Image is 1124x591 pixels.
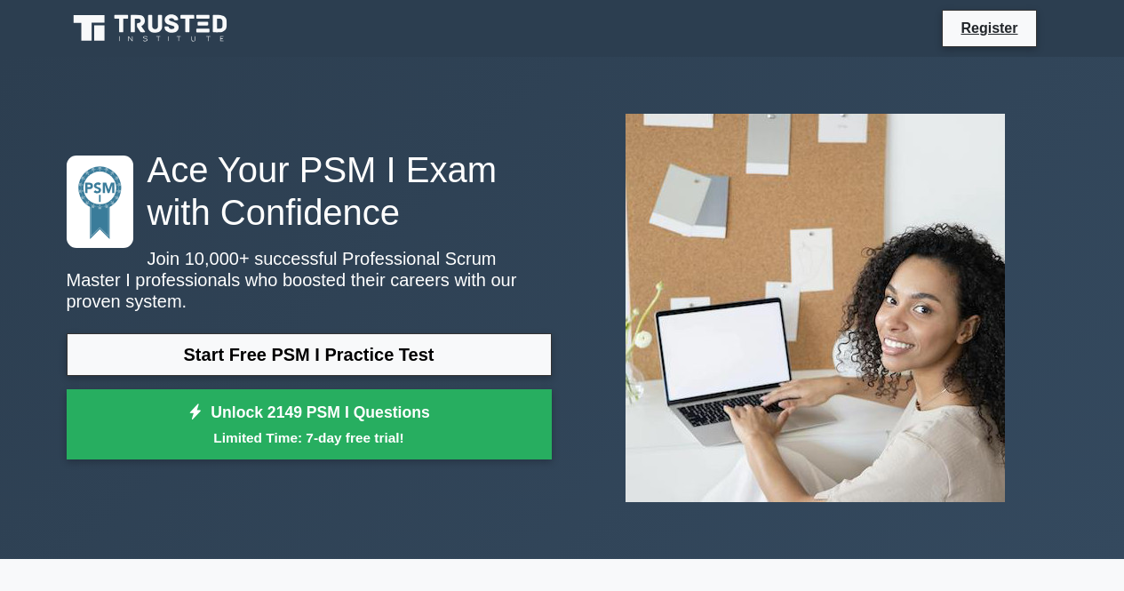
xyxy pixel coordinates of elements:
[67,389,552,460] a: Unlock 2149 PSM I QuestionsLimited Time: 7-day free trial!
[67,148,552,234] h1: Ace Your PSM I Exam with Confidence
[67,248,552,312] p: Join 10,000+ successful Professional Scrum Master I professionals who boosted their careers with ...
[950,17,1028,39] a: Register
[67,333,552,376] a: Start Free PSM I Practice Test
[89,427,530,448] small: Limited Time: 7-day free trial!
